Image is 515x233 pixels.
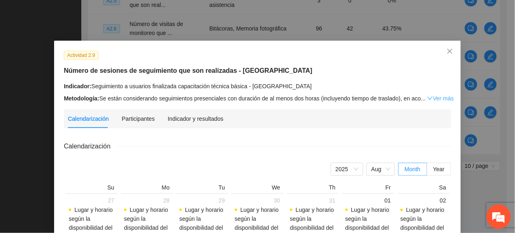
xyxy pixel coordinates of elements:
div: 31 [290,196,336,205]
span: down [427,96,433,101]
span: Calendarización [64,141,117,151]
div: Minimizar ventana de chat en vivo [133,4,153,24]
span: Month [405,166,421,172]
th: Tu [175,184,230,193]
span: 2025 [336,163,358,175]
div: 27 [69,196,114,205]
th: Sa [396,184,451,193]
span: Aug [371,163,390,175]
div: 29 [179,196,225,205]
th: Fr [340,184,396,193]
th: Mo [119,184,175,193]
a: Expand [427,95,454,102]
textarea: Escriba su mensaje y pulse “Intro” [4,150,155,179]
th: Su [64,184,119,193]
strong: Indicador: [64,83,92,89]
div: 30 [235,196,280,205]
button: Close [439,41,461,63]
div: Seguimiento a usuarios finalizada capacitación técnica básica - [GEOGRAPHIC_DATA] [64,82,451,91]
div: Indicador y resultados [168,114,223,123]
div: 02 [401,196,446,205]
div: Calendarización [68,114,109,123]
strong: Metodología: [64,95,99,102]
span: close [447,48,453,54]
div: Chatee con nosotros ahora [42,41,137,52]
div: 01 [345,196,391,205]
div: Se están considerando seguimientos presenciales con duración de al menos dos horas (incluyendo ti... [64,94,451,103]
h5: Número de sesiones de seguimiento que son realizadas - [GEOGRAPHIC_DATA] [64,66,451,76]
span: ... [421,95,426,102]
th: Th [285,184,340,193]
span: Actividad 2.9 [64,51,98,60]
th: We [230,184,285,193]
span: Year [433,166,445,172]
div: Participantes [122,114,155,123]
span: Estamos en línea. [47,73,112,155]
div: 28 [124,196,170,205]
